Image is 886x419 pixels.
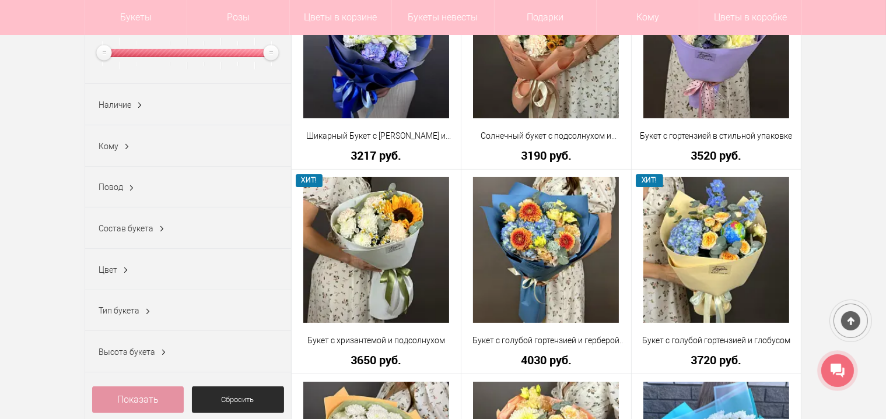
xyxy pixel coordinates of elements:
[99,182,124,192] span: Повод
[469,354,624,366] a: 4030 руб.
[192,386,284,413] a: Сбросить
[643,177,789,323] img: Букет с голубой гортензией и глобусом
[639,130,794,142] a: Букет с гортензией в стильной упаковке
[299,149,454,161] a: 3217 руб.
[296,174,323,186] span: ХИТ!
[99,100,132,110] span: Наличие
[469,130,624,142] a: Солнечный букет с подсолнухом и диантусами
[99,142,119,151] span: Кому
[299,130,454,142] a: Шикарный Букет с [PERSON_NAME] и [PERSON_NAME]
[469,335,624,347] a: Букет с голубой гортензией и герберой мини
[299,354,454,366] a: 3650 руб.
[639,335,794,347] a: Букет с голубой гортензией и глобусом
[299,335,454,347] a: Букет с хризантемой и подсолнухом
[469,149,624,161] a: 3190 руб.
[92,386,184,413] a: Показать
[99,265,118,274] span: Цвет
[639,149,794,161] a: 3520 руб.
[99,306,140,315] span: Тип букета
[99,224,154,233] span: Состав букета
[303,177,449,323] img: Букет с хризантемой и подсолнухом
[639,354,794,366] a: 3720 руб.
[636,174,663,186] span: ХИТ!
[99,347,156,357] span: Высота букета
[473,177,619,323] img: Букет с голубой гортензией и герберой мини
